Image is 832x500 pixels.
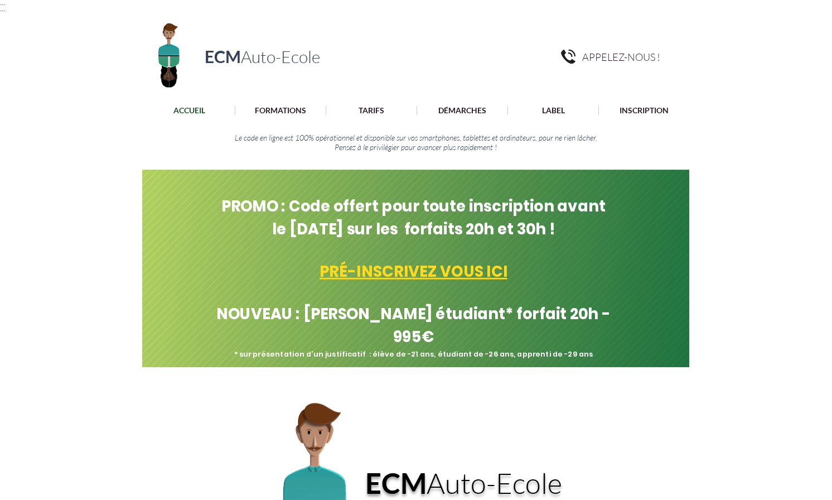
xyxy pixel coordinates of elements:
[320,262,507,281] a: PRÉ-INSCRIVEZ VOUS ICI
[234,349,593,359] span: * sur présentation d'un justificatif : élève de -21 ans, étudiant de -26 ans, apprenti de -29 ans
[235,133,597,142] span: Le code en ligne est 100% opérationnel et disponible sur vos smartphones, tablettes et ordinateur...
[143,106,235,115] a: ACCUEIL
[235,106,326,115] a: FORMATIONS
[205,46,320,66] a: ECMAuto-Ecole
[598,106,689,115] a: INSCRIPTION
[582,51,660,63] span: APPELEZ-NOUS !
[249,106,312,115] p: FORMATIONS
[216,302,610,348] span: NOUVEAU : [PERSON_NAME] étudiant* forfait 20h - 995€
[536,106,570,115] p: LABEL
[241,46,320,67] span: Auto-Ecole
[168,106,211,115] p: ACCUEIL
[353,106,390,115] p: TARIFS
[561,50,575,64] img: pngegg.png
[335,142,497,152] span: Pensez à le privilégier pour avancer plus rapidement !
[427,465,562,500] span: Auto-Ecole
[221,195,606,240] span: PROMO : Code offert pour toute inscription avant le [DATE] sur les forfaits 20h et 30h !
[365,466,427,500] a: ECM
[417,106,507,115] a: DÉMARCHES
[507,106,598,115] a: LABEL
[433,106,492,115] p: DÉMARCHES
[142,170,690,367] img: Fond vert dégradé
[142,16,195,92] img: Logo ECM en-tête.png
[582,50,671,64] a: APPELEZ-NOUS !
[326,106,417,115] a: TARIFS
[614,106,674,115] p: INSCRIPTION
[320,261,507,282] span: PRÉ-INSCRIVEZ VOUS ICI
[205,46,241,66] span: ECM
[143,105,690,116] nav: Site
